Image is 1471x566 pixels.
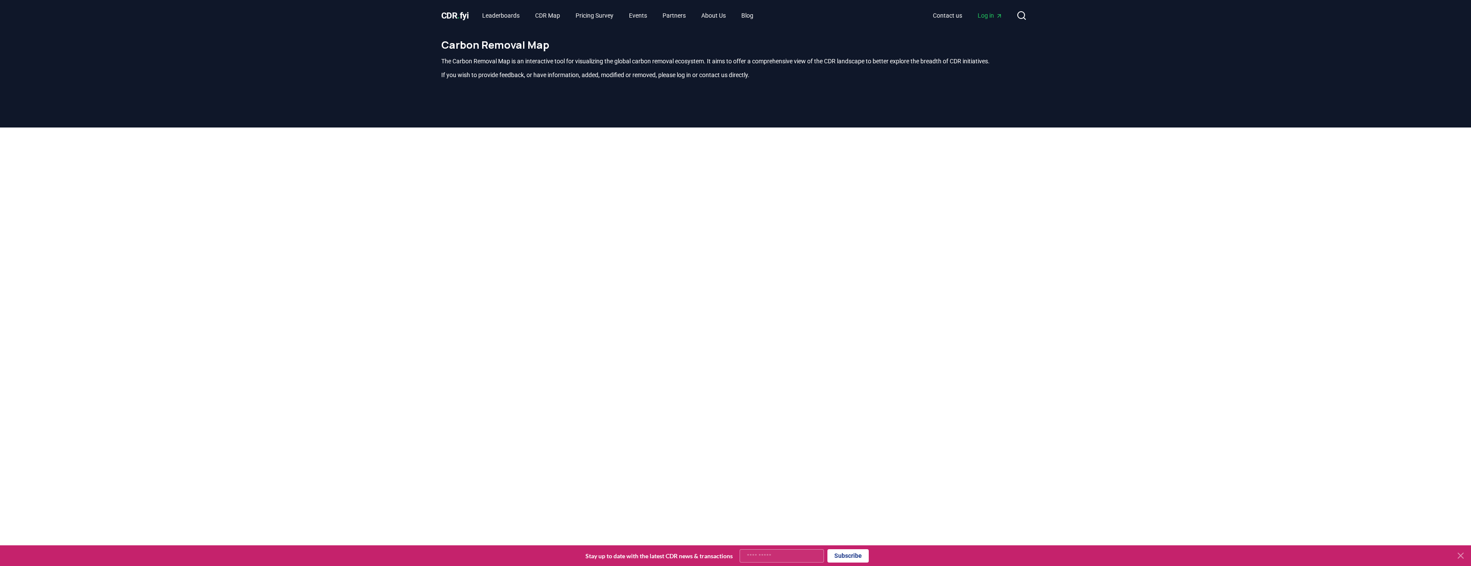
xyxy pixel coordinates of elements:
a: CDR Map [528,8,567,23]
p: The Carbon Removal Map is an interactive tool for visualizing the global carbon removal ecosystem... [441,57,1030,65]
a: About Us [694,8,733,23]
h1: Carbon Removal Map [441,38,1030,52]
a: Contact us [926,8,969,23]
a: Log in [971,8,1010,23]
span: . [457,10,460,21]
a: Partners [656,8,693,23]
a: Events [622,8,654,23]
a: Pricing Survey [569,8,620,23]
a: Blog [734,8,760,23]
nav: Main [926,8,1010,23]
a: CDR.fyi [441,9,469,22]
nav: Main [475,8,760,23]
a: Leaderboards [475,8,526,23]
span: CDR fyi [441,10,469,21]
span: Log in [978,11,1003,20]
p: If you wish to provide feedback, or have information, added, modified or removed, please log in o... [441,71,1030,79]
